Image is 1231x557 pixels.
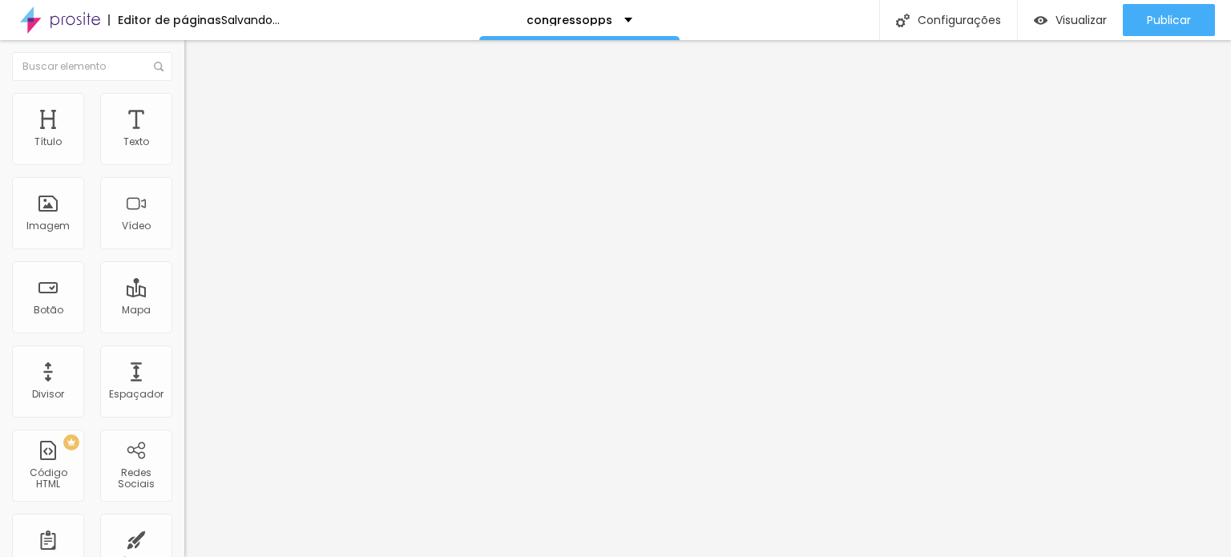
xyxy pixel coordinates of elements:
p: congressopps [527,14,612,26]
iframe: Editor [184,40,1231,557]
div: Botão [34,305,63,316]
span: Publicar [1147,14,1191,26]
img: Icone [896,14,910,27]
div: Texto [123,136,149,147]
div: Divisor [32,389,64,400]
button: Visualizar [1018,4,1123,36]
div: Mapa [122,305,151,316]
img: view-1.svg [1034,14,1047,27]
div: Editor de páginas [108,14,221,26]
span: Visualizar [1055,14,1107,26]
div: Salvando... [221,14,280,26]
img: Icone [154,62,163,71]
input: Buscar elemento [12,52,172,81]
div: Título [34,136,62,147]
div: Código HTML [16,467,79,490]
button: Publicar [1123,4,1215,36]
div: Vídeo [122,220,151,232]
div: Espaçador [109,389,163,400]
div: Imagem [26,220,70,232]
div: Redes Sociais [104,467,167,490]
